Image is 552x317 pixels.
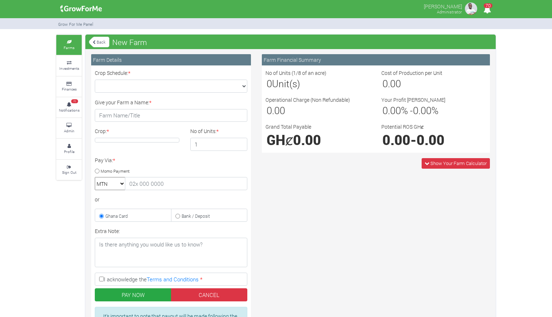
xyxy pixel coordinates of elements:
small: Momo Payment [101,168,130,173]
h1: - [382,132,485,148]
a: Sign Out [56,160,82,180]
span: 0.00 [413,104,431,117]
h3: Unit(s) [267,78,369,89]
a: Investments [56,56,82,76]
small: Farms [64,45,74,50]
label: Operational Charge (Non Refundable) [265,96,350,104]
label: No of Units: [190,127,219,135]
small: Finances [62,87,77,92]
label: Your Profit [PERSON_NAME] [381,96,445,104]
span: 0.00 [382,104,401,117]
small: Sign Out [62,170,76,175]
h3: % - % [382,105,485,116]
span: 0.00 [382,131,410,149]
span: New Farm [110,35,149,49]
input: I acknowledge theTerms and Conditions * [99,277,104,281]
label: No of Units (1/8 of an acre) [265,69,326,77]
div: Farm Financial Summary [262,54,490,65]
div: or [95,196,247,203]
p: [PERSON_NAME] [424,1,462,10]
div: Farm Details [91,54,251,65]
label: Grand Total Payable [265,123,311,131]
span: 70 [71,99,78,104]
small: Ghana Card [105,213,128,219]
small: Administrator [437,9,462,15]
label: Crop Schedule: [95,69,130,77]
a: Back [89,36,109,48]
a: 70 [480,7,494,14]
small: Profile [64,149,74,154]
label: Cost of Production per Unit [381,69,442,77]
span: 0.00 [267,104,285,117]
small: Investments [59,66,79,71]
input: Farm Name/Title [95,109,247,122]
small: Bank / Deposit [182,213,210,219]
input: Ghana Card [99,214,104,218]
span: 0.00 [293,131,321,149]
label: Potential ROS GHȼ [381,123,424,131]
img: growforme image [58,1,105,16]
label: Give your Farm a Name: [95,99,151,106]
span: Show Your Farm Calculator [430,160,487,166]
label: Pay Via: [95,156,115,164]
span: 70 [484,3,492,8]
a: Farms [56,35,82,55]
input: Bank / Deposit [175,214,180,218]
img: growforme image [464,1,478,16]
a: CANCEL [171,288,248,301]
a: 70 Notifications [56,97,82,117]
label: Extra Note: [95,227,120,235]
input: Momo Payment [95,169,100,173]
i: Notifications [480,1,494,18]
a: Finances [56,77,82,97]
a: Profile [56,139,82,159]
a: Terms and Conditions [147,276,199,283]
input: 02x 000 0000 [125,177,247,190]
label: I acknowledge the [95,273,247,286]
small: Grow For Me Panel [58,21,93,27]
small: Admin [64,128,74,133]
a: Admin [56,118,82,138]
label: Crop: [95,127,109,135]
small: Notifications [59,108,80,113]
span: 0 [267,77,272,90]
span: 0.00 [417,131,445,149]
button: PAY NOW [95,288,171,301]
span: 0.00 [382,77,401,90]
h1: GHȼ [267,132,369,148]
